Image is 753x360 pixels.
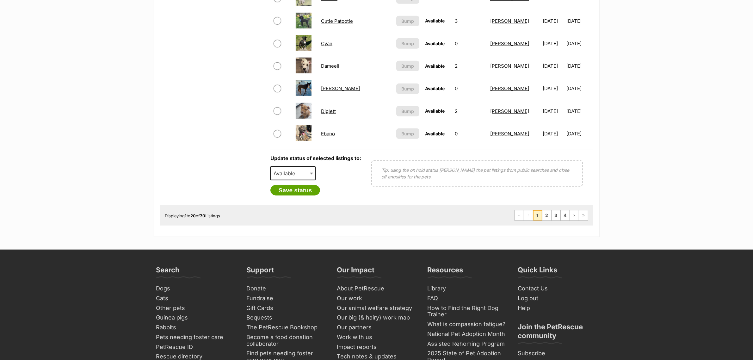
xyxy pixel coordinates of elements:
[425,320,509,329] a: What is compassion fatigue?
[154,313,238,323] a: Guinea pigs
[452,78,487,99] td: 0
[402,130,414,137] span: Bump
[154,323,238,332] a: Rabbits
[425,108,445,114] span: Available
[425,18,445,23] span: Available
[425,284,509,294] a: Library
[402,40,414,47] span: Bump
[321,18,353,24] a: Cutie Patootie
[154,303,238,313] a: Other pets
[425,41,445,46] span: Available
[552,210,560,220] a: Page 3
[515,303,600,313] a: Help
[490,18,529,24] a: [PERSON_NAME]
[540,33,566,54] td: [DATE]
[425,339,509,349] a: Assisted Rehoming Program
[566,33,592,54] td: [DATE]
[402,63,414,69] span: Bump
[425,294,509,303] a: FAQ
[452,10,487,32] td: 3
[425,86,445,91] span: Available
[154,284,238,294] a: Dogs
[490,63,529,69] a: [PERSON_NAME]
[396,128,420,139] button: Bump
[335,332,419,342] a: Work with us
[335,294,419,303] a: Our work
[270,185,320,196] button: Save status
[566,100,592,122] td: [DATE]
[244,303,328,313] a: Gift Cards
[452,123,487,145] td: 0
[270,155,361,161] label: Update status of selected listings to:
[244,294,328,303] a: Fundraise
[515,284,600,294] a: Contact Us
[335,323,419,332] a: Our partners
[335,284,419,294] a: About PetRescue
[156,265,180,278] h3: Search
[154,332,238,342] a: Pets needing foster care
[533,210,542,220] span: Page 1
[396,106,420,116] button: Bump
[428,265,463,278] h3: Resources
[490,108,529,114] a: [PERSON_NAME]
[321,131,335,137] a: Ebano
[425,131,445,136] span: Available
[566,10,592,32] td: [DATE]
[402,85,414,92] span: Bump
[540,55,566,77] td: [DATE]
[244,332,328,349] a: Become a food donation collaborator
[566,78,592,99] td: [DATE]
[321,40,332,47] a: Cyan
[337,265,375,278] h3: Our Impact
[321,63,339,69] a: Dameeli
[270,166,316,180] span: Available
[244,313,328,323] a: Bequests
[518,265,558,278] h3: Quick Links
[540,123,566,145] td: [DATE]
[566,123,592,145] td: [DATE]
[579,210,588,220] a: Last page
[490,131,529,137] a: [PERSON_NAME]
[396,61,420,71] button: Bump
[191,213,196,218] strong: 20
[542,210,551,220] a: Page 2
[566,55,592,77] td: [DATE]
[396,16,420,26] button: Bump
[321,85,360,91] a: [PERSON_NAME]
[452,55,487,77] td: 2
[165,213,220,218] span: Displaying to of Listings
[452,33,487,54] td: 0
[540,78,566,99] td: [DATE]
[515,210,588,221] nav: Pagination
[561,210,570,220] a: Page 4
[381,167,573,180] p: Tip: using the on hold status [PERSON_NAME] the pet listings from public searches and close off e...
[335,303,419,313] a: Our animal welfare strategy
[402,108,414,115] span: Bump
[396,38,420,49] button: Bump
[452,100,487,122] td: 2
[335,342,419,352] a: Impact reports
[244,323,328,332] a: The PetRescue Bookshop
[154,294,238,303] a: Cats
[515,210,524,220] span: First page
[540,100,566,122] td: [DATE]
[244,284,328,294] a: Donate
[518,322,597,344] h3: Join the PetRescue community
[200,213,206,218] strong: 70
[185,213,187,218] strong: 1
[335,313,419,323] a: Our big (& hairy) work map
[490,40,529,47] a: [PERSON_NAME]
[402,18,414,24] span: Bump
[524,210,533,220] span: Previous page
[490,85,529,91] a: [PERSON_NAME]
[515,349,600,358] a: Subscribe
[540,10,566,32] td: [DATE]
[154,342,238,352] a: PetRescue ID
[570,210,579,220] a: Next page
[425,303,509,320] a: How to Find the Right Dog Trainer
[396,84,420,94] button: Bump
[247,265,274,278] h3: Support
[321,108,336,114] a: Diglett
[425,329,509,339] a: National Pet Adoption Month
[271,169,301,178] span: Available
